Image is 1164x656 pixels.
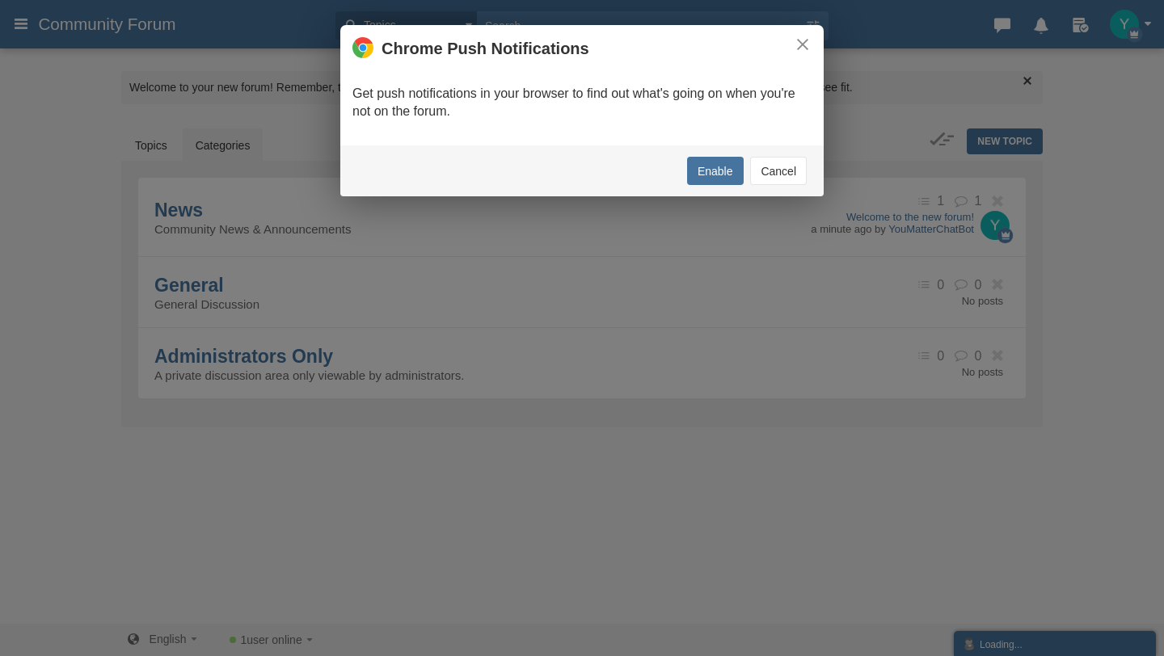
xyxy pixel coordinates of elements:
[687,157,744,185] button: Enable
[750,157,807,185] button: Cancel
[382,40,443,57] span: Chrome
[447,40,589,57] span: Push Notifications
[794,36,812,53] button: ×
[352,85,812,122] p: Get push notifications in your browser to find out what's going on when you're not on the forum.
